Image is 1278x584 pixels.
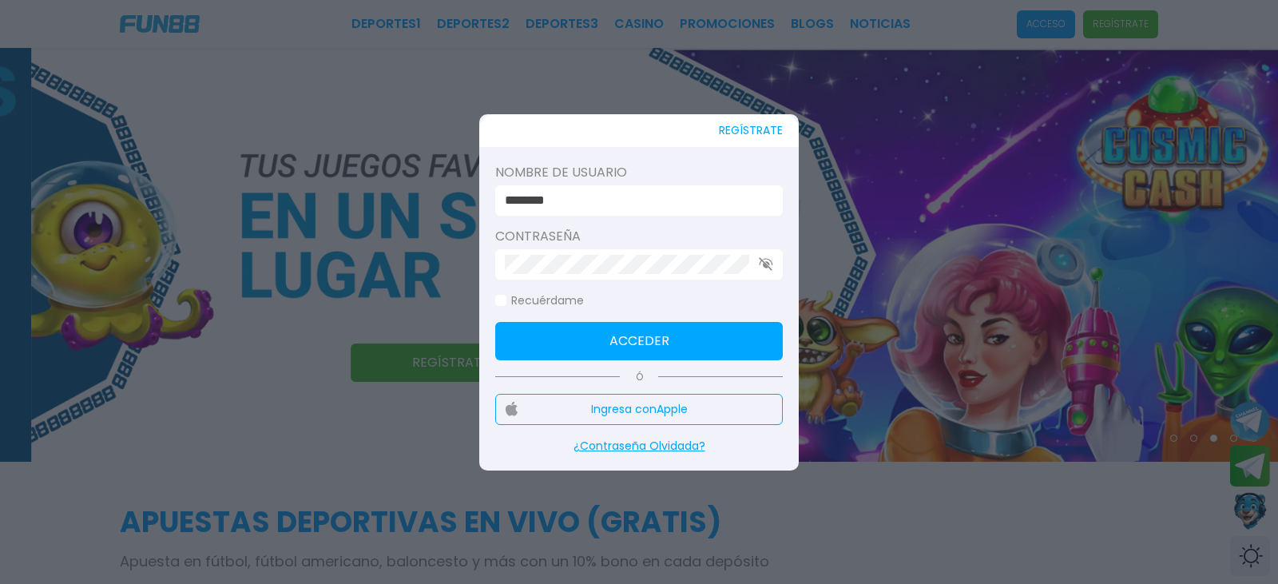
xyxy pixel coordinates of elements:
label: Contraseña [495,227,783,246]
button: Ingresa conApple [495,394,783,425]
label: Nombre de usuario [495,163,783,182]
p: Ó [495,370,783,384]
p: ¿Contraseña Olvidada? [495,438,783,455]
button: Acceder [495,322,783,360]
button: REGÍSTRATE [719,114,783,147]
label: Recuérdame [495,292,584,309]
